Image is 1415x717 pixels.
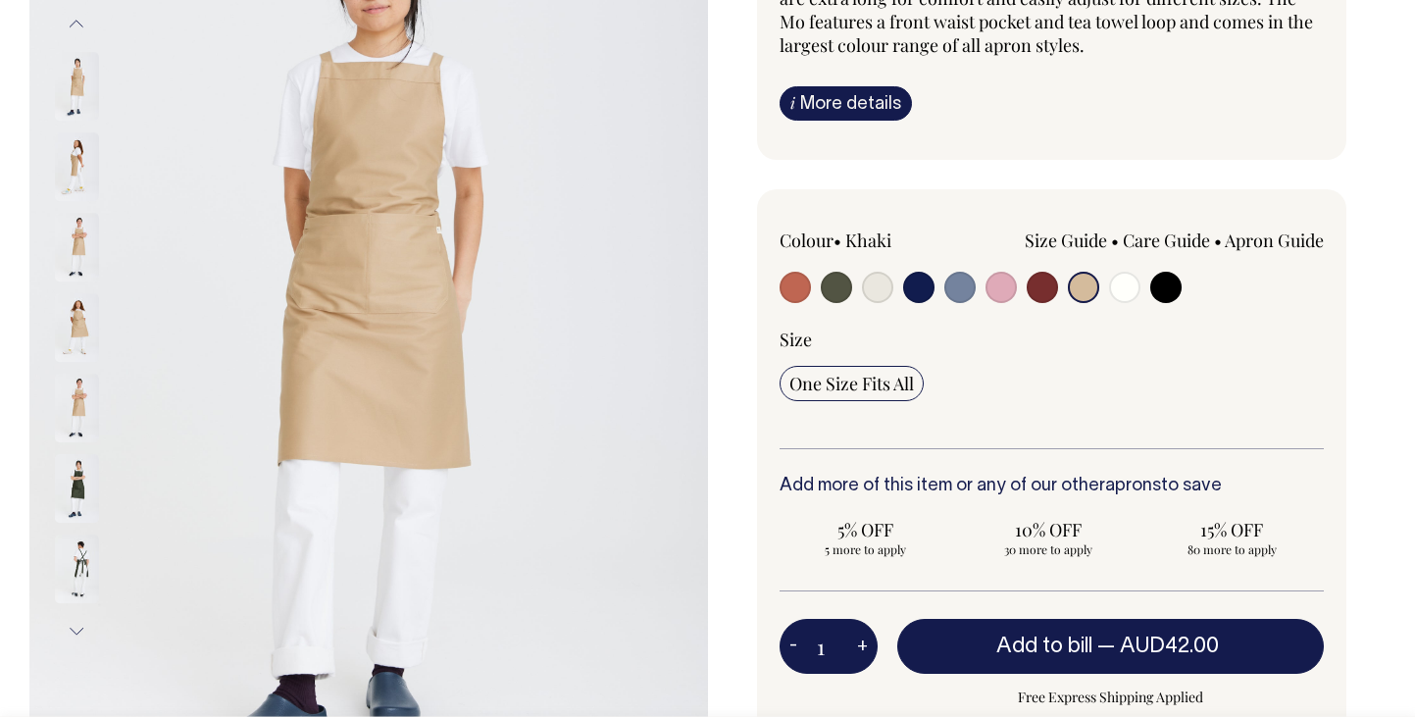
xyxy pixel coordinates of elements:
span: One Size Fits All [789,372,914,395]
input: 15% OFF 80 more to apply [1146,512,1318,563]
img: khaki [55,213,99,282]
label: Khaki [845,229,891,252]
img: olive [55,535,99,603]
span: 30 more to apply [973,541,1125,557]
button: Previous [62,2,91,46]
img: khaki [55,293,99,362]
button: Next [62,609,91,653]
span: 15% OFF [1156,518,1308,541]
span: 10% OFF [973,518,1125,541]
a: aprons [1105,478,1161,494]
span: — [1097,637,1224,656]
span: Free Express Shipping Applied [897,686,1325,709]
img: khaki [55,374,99,442]
span: 80 more to apply [1156,541,1308,557]
span: AUD42.00 [1120,637,1219,656]
a: Size Guide [1025,229,1107,252]
input: 10% OFF 30 more to apply [963,512,1135,563]
a: Apron Guide [1225,229,1324,252]
div: Colour [780,229,997,252]
button: + [847,627,878,666]
button: - [780,627,807,666]
div: Size [780,328,1325,351]
a: Care Guide [1123,229,1210,252]
input: 5% OFF 5 more to apply [780,512,951,563]
span: • [1214,229,1222,252]
span: Add to bill [996,637,1092,656]
input: One Size Fits All [780,366,924,401]
img: khaki [55,52,99,121]
span: 5% OFF [789,518,941,541]
span: i [790,92,795,113]
span: • [834,229,841,252]
span: 5 more to apply [789,541,941,557]
button: Add to bill —AUD42.00 [897,619,1325,674]
h6: Add more of this item or any of our other to save [780,477,1325,496]
img: khaki [55,132,99,201]
a: iMore details [780,86,912,121]
span: • [1111,229,1119,252]
img: olive [55,454,99,523]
